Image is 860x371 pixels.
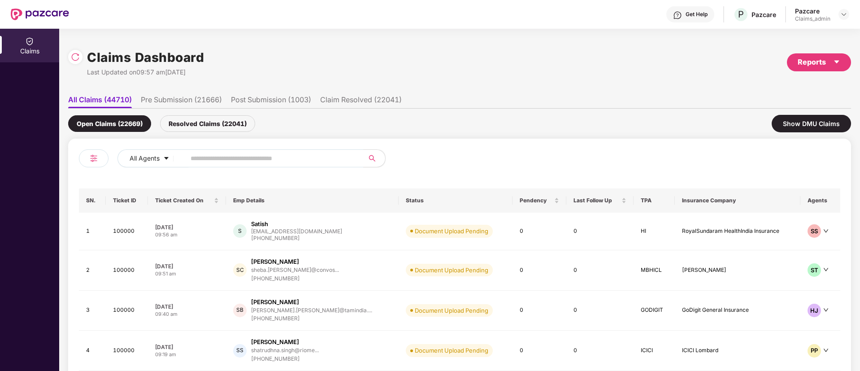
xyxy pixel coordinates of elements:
[130,153,160,163] span: All Agents
[163,155,169,162] span: caret-down
[795,7,830,15] div: Pazcare
[79,188,106,213] th: SN.
[68,95,132,108] li: All Claims (44710)
[251,220,268,228] div: Satish
[106,213,148,250] td: 100000
[520,197,552,204] span: Pendency
[11,9,69,20] img: New Pazcare Logo
[160,115,255,132] div: Resolved Claims (22041)
[155,270,219,278] div: 09:51 am
[675,331,800,371] td: ICICI Lombard
[141,95,222,108] li: Pre Submission (21666)
[415,266,488,275] div: Document Upload Pending
[88,153,99,164] img: svg+xml;base64,PHN2ZyB4bWxucz0iaHR0cDovL3d3dy53My5vcmcvMjAwMC9zdmciIHdpZHRoPSIyNCIgaGVpZ2h0PSIyNC...
[513,331,566,371] td: 0
[251,314,372,323] div: [PHONE_NUMBER]
[675,213,800,250] td: RoyalSundaram HealthIndia Insurance
[155,310,219,318] div: 09:40 am
[399,188,513,213] th: Status
[840,11,847,18] img: svg+xml;base64,PHN2ZyBpZD0iRHJvcGRvd24tMzJ4MzIiIHhtbG5zPSJodHRwOi8vd3d3LnczLm9yZy8yMDAwL3N2ZyIgd2...
[751,10,776,19] div: Pazcare
[738,9,744,20] span: P
[823,267,829,272] span: down
[675,291,800,331] td: GoDigit General Insurance
[233,224,247,238] div: S
[79,331,106,371] td: 4
[251,355,319,363] div: [PHONE_NUMBER]
[513,291,566,331] td: 0
[415,306,488,315] div: Document Upload Pending
[155,351,219,358] div: 09:19 am
[808,304,821,317] div: HJ
[795,15,830,22] div: Claims_admin
[634,331,675,371] td: ICICI
[823,348,829,353] span: down
[79,250,106,291] td: 2
[634,213,675,250] td: HI
[566,291,634,331] td: 0
[634,291,675,331] td: GODIGIT
[71,52,80,61] img: svg+xml;base64,PHN2ZyBpZD0iUmVsb2FkLTMyeDMyIiB4bWxucz0iaHR0cDovL3d3dy53My5vcmcvMjAwMC9zdmciIHdpZH...
[251,347,319,353] div: shatrudhna.singh@riome...
[513,188,566,213] th: Pendency
[798,57,840,68] div: Reports
[566,213,634,250] td: 0
[808,224,821,238] div: SS
[117,149,189,167] button: All Agentscaret-down
[106,250,148,291] td: 100000
[251,275,339,283] div: [PHONE_NUMBER]
[320,95,402,108] li: Claim Resolved (22041)
[79,291,106,331] td: 3
[251,338,299,346] div: [PERSON_NAME]
[251,258,299,266] div: [PERSON_NAME]
[686,11,708,18] div: Get Help
[155,223,219,231] div: [DATE]
[25,37,34,46] img: svg+xml;base64,PHN2ZyBpZD0iQ2xhaW0iIHhtbG5zPSJodHRwOi8vd3d3LnczLm9yZy8yMDAwL3N2ZyIgd2lkdGg9IjIwIi...
[808,344,821,358] div: PP
[823,228,829,234] span: down
[673,11,682,20] img: svg+xml;base64,PHN2ZyBpZD0iSGVscC0zMngzMiIgeG1sbnM9Imh0dHA6Ly93d3cudzMub3JnLzIwMDAvc3ZnIiB3aWR0aD...
[513,250,566,291] td: 0
[808,263,821,277] div: ST
[87,67,204,77] div: Last Updated on 09:57 am[DATE]
[233,304,247,317] div: SB
[823,307,829,313] span: down
[566,188,634,213] th: Last Follow Up
[800,188,840,213] th: Agents
[251,267,339,273] div: sheba.[PERSON_NAME]@convos...
[155,303,219,310] div: [DATE]
[148,188,226,213] th: Ticket Created On
[772,115,851,132] div: Show DMU Claims
[106,331,148,371] td: 100000
[573,197,620,204] span: Last Follow Up
[513,213,566,250] td: 0
[251,307,372,313] div: [PERSON_NAME].[PERSON_NAME]@tamindia....
[363,155,381,162] span: search
[251,234,342,243] div: [PHONE_NUMBER]
[155,343,219,351] div: [DATE]
[251,298,299,306] div: [PERSON_NAME]
[675,188,800,213] th: Insurance Company
[415,346,488,355] div: Document Upload Pending
[106,291,148,331] td: 100000
[68,115,151,132] div: Open Claims (22669)
[363,149,386,167] button: search
[415,227,488,236] div: Document Upload Pending
[634,250,675,291] td: MBHICL
[233,263,247,277] div: SC
[87,48,204,67] h1: Claims Dashboard
[675,250,800,291] td: [PERSON_NAME]
[233,344,247,358] div: SS
[155,262,219,270] div: [DATE]
[155,231,219,239] div: 09:56 am
[566,331,634,371] td: 0
[79,213,106,250] td: 1
[566,250,634,291] td: 0
[106,188,148,213] th: Ticket ID
[634,188,675,213] th: TPA
[251,228,342,234] div: [EMAIL_ADDRESS][DOMAIN_NAME]
[155,197,212,204] span: Ticket Created On
[231,95,311,108] li: Post Submission (1003)
[833,58,840,65] span: caret-down
[226,188,399,213] th: Emp Details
